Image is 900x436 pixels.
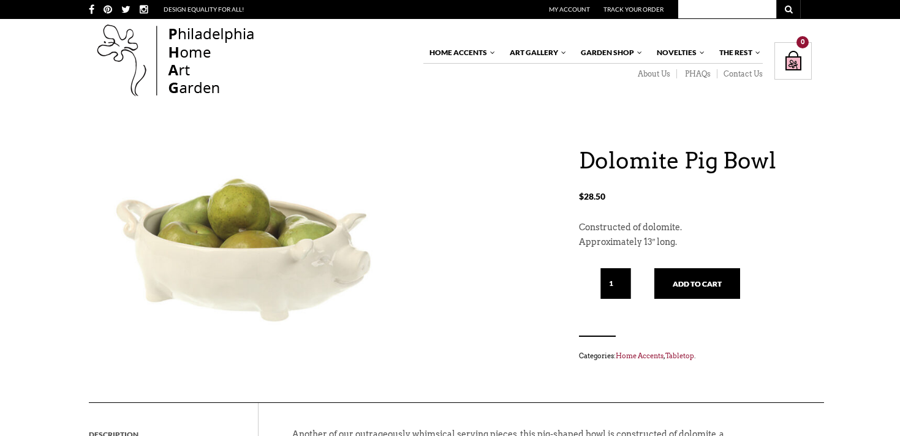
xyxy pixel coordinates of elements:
span: Categories: , . [579,349,812,363]
a: Art Gallery [504,42,567,63]
a: PHAQs [677,69,717,79]
a: The Rest [713,42,762,63]
div: 0 [796,36,809,48]
span: $ [579,191,584,201]
a: Novelties [651,42,706,63]
input: Qty [600,268,631,299]
a: Contact Us [717,69,763,79]
a: Home Accents [616,351,664,360]
p: Constructed of dolomite. [579,220,812,235]
a: Tabletop [665,351,694,360]
h1: Dolomite Pig Bowl [579,146,812,175]
a: Home Accents [423,42,496,63]
p: Approximately 13″ long. [579,235,812,250]
a: My Account [549,6,590,13]
bdi: 28.50 [579,191,605,201]
button: Add to cart [654,268,740,299]
a: Garden Shop [575,42,643,63]
a: About Us [630,69,677,79]
a: Track Your Order [603,6,664,13]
